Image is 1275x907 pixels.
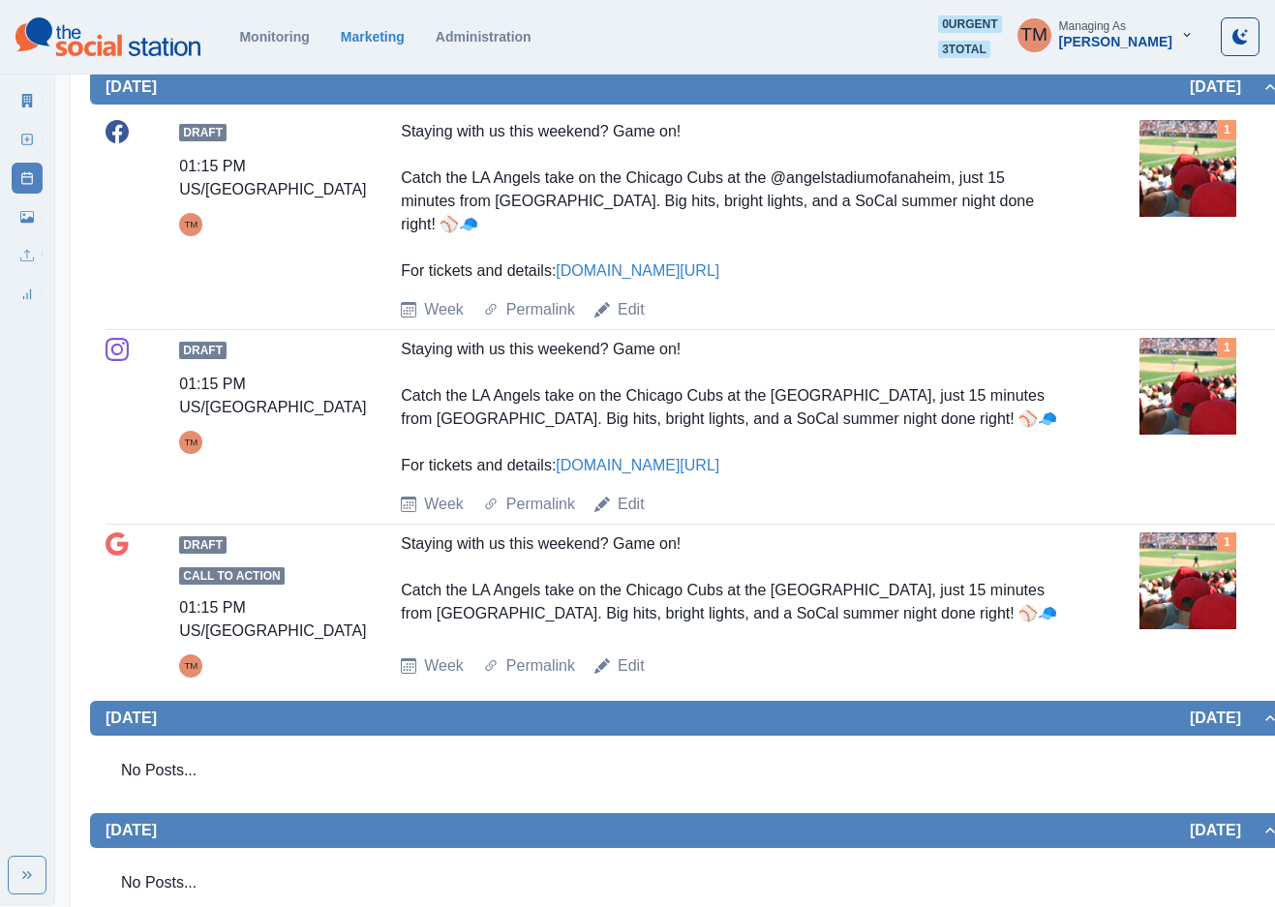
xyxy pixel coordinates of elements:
[1190,821,1260,839] h2: [DATE]
[12,85,43,116] a: Marketing Summary
[401,338,1058,477] div: Staying with us this weekend? Game on! Catch the LA Angels take on the Chicago Cubs at the [GEOGR...
[1002,15,1209,54] button: Managing As[PERSON_NAME]
[106,821,157,839] h2: [DATE]
[179,342,227,359] span: Draft
[179,596,366,643] div: 01:15 PM US/[GEOGRAPHIC_DATA]
[1139,338,1236,435] img: pt2d68gx9zkg58jmddsi
[179,155,366,201] div: 01:15 PM US/[GEOGRAPHIC_DATA]
[239,29,309,45] a: Monitoring
[506,298,575,321] a: Permalink
[506,493,575,516] a: Permalink
[556,262,719,279] a: [DOMAIN_NAME][URL]
[506,654,575,678] a: Permalink
[184,213,197,236] div: Tony Manalo
[1020,12,1047,58] div: Tony Manalo
[12,124,43,155] a: New Post
[1190,709,1260,727] h2: [DATE]
[424,493,464,516] a: Week
[106,77,157,96] h2: [DATE]
[184,431,197,454] div: Tony Manalo
[1217,120,1236,139] div: Total Media Attached
[1139,120,1236,217] img: pt2d68gx9zkg58jmddsi
[1217,532,1236,552] div: Total Media Attached
[938,15,1001,33] span: 0 urgent
[1190,77,1260,96] h2: [DATE]
[12,201,43,232] a: Media Library
[12,240,43,271] a: Uploads
[938,41,990,58] span: 3 total
[179,124,227,141] span: Draft
[618,493,645,516] a: Edit
[15,17,200,56] img: logoTextSVG.62801f218bc96a9b266caa72a09eb111.svg
[556,457,719,473] a: [DOMAIN_NAME][URL]
[424,298,464,321] a: Week
[1217,338,1236,357] div: Total Media Attached
[179,567,284,585] span: Call to Action
[1059,19,1126,33] div: Managing As
[8,856,46,894] button: Expand
[424,654,464,678] a: Week
[179,373,366,419] div: 01:15 PM US/[GEOGRAPHIC_DATA]
[1059,34,1172,50] div: [PERSON_NAME]
[401,532,1058,639] div: Staying with us this weekend? Game on! Catch the LA Angels take on the Chicago Cubs at the [GEOGR...
[106,709,157,727] h2: [DATE]
[618,298,645,321] a: Edit
[341,29,405,45] a: Marketing
[179,536,227,554] span: Draft
[436,29,531,45] a: Administration
[1221,17,1260,56] button: Toggle Mode
[401,120,1058,283] div: Staying with us this weekend? Game on! Catch the LA Angels take on the Chicago Cubs at the @angel...
[12,279,43,310] a: Review Summary
[1139,532,1236,629] img: pt2d68gx9zkg58jmddsi
[184,654,197,678] div: Tony Manalo
[12,163,43,194] a: Post Schedule
[618,654,645,678] a: Edit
